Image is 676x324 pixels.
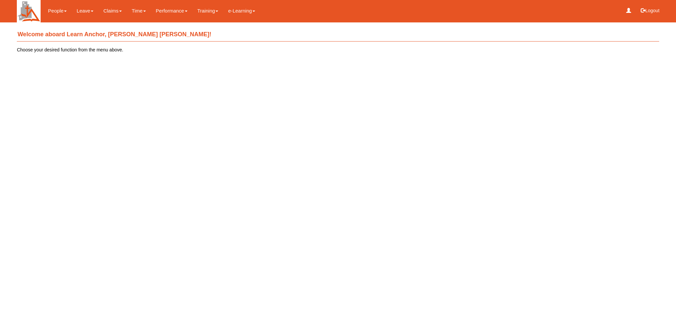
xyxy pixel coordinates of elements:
a: People [48,3,67,18]
a: Time [132,3,146,18]
p: Choose your desired function from the menu above. [17,46,659,53]
button: Logout [636,3,664,18]
a: e-Learning [228,3,255,18]
a: Performance [156,3,187,18]
a: Training [197,3,219,18]
h4: Welcome aboard Learn Anchor, [PERSON_NAME] [PERSON_NAME]! [17,28,659,42]
img: H+Cupd5uQsr4AAAAAElFTkSuQmCC [17,0,40,22]
a: Claims [103,3,122,18]
a: Leave [77,3,93,18]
